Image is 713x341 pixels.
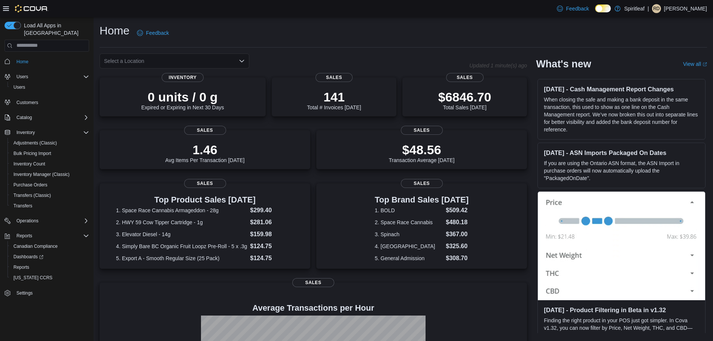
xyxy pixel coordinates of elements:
[624,4,645,13] p: Spiritleaf
[10,138,89,147] span: Adjustments (Classic)
[10,159,48,168] a: Inventory Count
[10,83,89,92] span: Users
[438,89,491,110] div: Total Sales [DATE]
[13,98,41,107] a: Customers
[7,82,92,92] button: Users
[292,278,334,287] span: Sales
[554,1,592,16] a: Feedback
[13,140,57,146] span: Adjustments (Classic)
[7,190,92,201] button: Transfers (Classic)
[7,241,92,252] button: Canadian Compliance
[116,243,247,250] dt: 4. Simply Bare BC Organic Fruit Loopz Pre-Roll - 5 x .3g
[1,56,92,67] button: Home
[13,254,43,260] span: Dashboards
[544,96,699,133] p: When closing the safe and making a bank deposit in the same transaction, this used to show as one...
[438,89,491,104] p: $6846.70
[16,218,39,224] span: Operations
[13,128,38,137] button: Inventory
[13,288,89,298] span: Settings
[446,218,469,227] dd: $480.18
[7,273,92,283] button: [US_STATE] CCRS
[250,242,294,251] dd: $124.75
[13,98,89,107] span: Customers
[389,142,455,157] p: $48.56
[10,180,51,189] a: Purchase Orders
[1,112,92,123] button: Catalog
[13,192,51,198] span: Transfers (Classic)
[13,113,35,122] button: Catalog
[375,231,443,238] dt: 3. Spinach
[10,191,89,200] span: Transfers (Classic)
[7,148,92,159] button: Bulk Pricing Import
[250,206,294,215] dd: $299.40
[375,243,443,250] dt: 4. [GEOGRAPHIC_DATA]
[10,242,61,251] a: Canadian Compliance
[10,273,55,282] a: [US_STATE] CCRS
[146,29,169,37] span: Feedback
[13,203,32,209] span: Transfers
[13,72,89,81] span: Users
[106,304,521,313] h4: Average Transactions per Hour
[116,207,247,214] dt: 1. Space Race Cannabis Armageddon - 28g
[703,62,707,67] svg: External link
[21,22,89,37] span: Load All Apps in [GEOGRAPHIC_DATA]
[648,4,649,13] p: |
[13,161,45,167] span: Inventory Count
[389,142,455,163] div: Transaction Average [DATE]
[446,254,469,263] dd: $308.70
[446,206,469,215] dd: $509.42
[184,126,226,135] span: Sales
[401,179,443,188] span: Sales
[10,170,73,179] a: Inventory Manager (Classic)
[100,23,130,38] h1: Home
[141,89,224,104] p: 0 units / 0 g
[13,216,89,225] span: Operations
[10,138,60,147] a: Adjustments (Classic)
[10,263,32,272] a: Reports
[116,195,294,204] h3: Top Product Sales [DATE]
[1,97,92,108] button: Customers
[13,264,29,270] span: Reports
[13,275,52,281] span: [US_STATE] CCRS
[10,180,89,189] span: Purchase Orders
[10,149,54,158] a: Bulk Pricing Import
[13,216,42,225] button: Operations
[544,85,699,93] h3: [DATE] - Cash Management Report Changes
[10,149,89,158] span: Bulk Pricing Import
[10,170,89,179] span: Inventory Manager (Classic)
[307,89,361,110] div: Total # Invoices [DATE]
[10,201,35,210] a: Transfers
[7,169,92,180] button: Inventory Manager (Classic)
[446,230,469,239] dd: $367.00
[16,115,32,121] span: Catalog
[250,254,294,263] dd: $124.75
[446,73,484,82] span: Sales
[10,263,89,272] span: Reports
[13,231,89,240] span: Reports
[1,71,92,82] button: Users
[401,126,443,135] span: Sales
[250,218,294,227] dd: $281.06
[16,130,35,136] span: Inventory
[16,290,33,296] span: Settings
[652,4,661,13] div: Ravi D
[162,73,204,82] span: Inventory
[13,84,25,90] span: Users
[10,252,46,261] a: Dashboards
[4,53,89,318] nav: Complex example
[544,149,699,156] h3: [DATE] - ASN Imports Packaged On Dates
[544,306,699,314] h3: [DATE] - Product Filtering in Beta in v1.32
[184,179,226,188] span: Sales
[13,231,35,240] button: Reports
[10,159,89,168] span: Inventory Count
[7,262,92,273] button: Reports
[7,159,92,169] button: Inventory Count
[446,242,469,251] dd: $325.60
[116,255,247,262] dt: 5. Export A - Smooth Regular Size (25 Pack)
[141,89,224,110] div: Expired or Expiring in Next 30 Days
[1,127,92,138] button: Inventory
[16,59,28,65] span: Home
[7,201,92,211] button: Transfers
[13,289,36,298] a: Settings
[116,231,247,238] dt: 3. Elevator Diesel - 14g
